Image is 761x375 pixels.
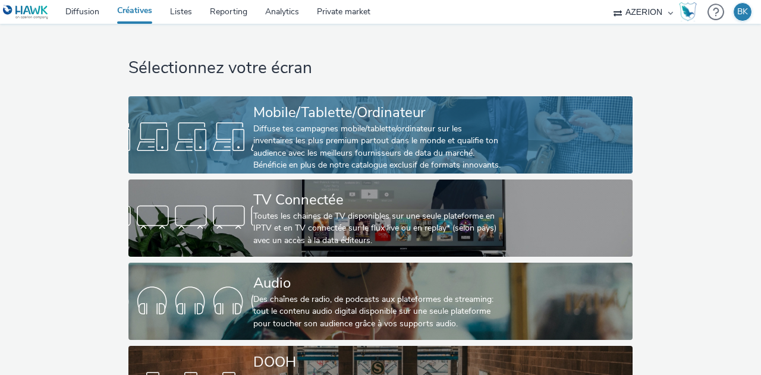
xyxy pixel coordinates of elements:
a: Hawk Academy [679,2,702,21]
div: Audio [253,273,503,294]
a: AudioDes chaînes de radio, de podcasts aux plateformes de streaming: tout le contenu audio digita... [128,263,633,340]
div: Diffuse tes campagnes mobile/tablette/ordinateur sur les inventaires les plus premium partout dan... [253,123,503,172]
img: undefined Logo [3,5,49,20]
a: TV ConnectéeToutes les chaines de TV disponibles sur une seule plateforme en IPTV et en TV connec... [128,179,633,257]
div: Mobile/Tablette/Ordinateur [253,102,503,123]
div: DOOH [253,352,503,373]
div: Toutes les chaines de TV disponibles sur une seule plateforme en IPTV et en TV connectée sur le f... [253,210,503,247]
h1: Sélectionnez votre écran [128,57,633,80]
img: Hawk Academy [679,2,697,21]
div: TV Connectée [253,190,503,210]
div: BK [737,3,748,21]
a: Mobile/Tablette/OrdinateurDiffuse tes campagnes mobile/tablette/ordinateur sur les inventaires le... [128,96,633,174]
div: Des chaînes de radio, de podcasts aux plateformes de streaming: tout le contenu audio digital dis... [253,294,503,330]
